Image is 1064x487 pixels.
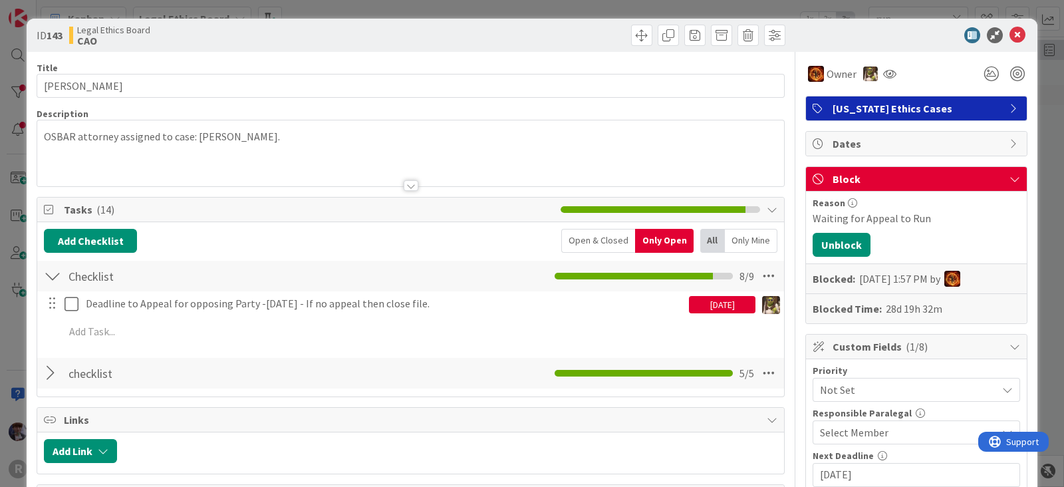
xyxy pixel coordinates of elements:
[813,233,870,257] button: Unblock
[813,451,1020,460] div: Next Deadline
[64,361,363,385] input: Add Checklist...
[561,229,635,253] div: Open & Closed
[813,366,1020,375] div: Priority
[44,129,777,144] p: OSBAR attorney assigned to case: [PERSON_NAME].
[863,67,878,81] img: DG
[859,271,960,287] div: [DATE] 1:57 PM by
[77,25,150,35] span: Legal Ethics Board
[28,2,61,18] span: Support
[813,198,845,208] span: Reason
[813,301,882,317] b: Blocked Time:
[808,66,824,82] img: TR
[886,301,942,317] div: 28d 19h 32m
[820,424,888,440] span: Select Member
[833,136,1003,152] span: Dates
[86,296,684,311] p: Deadline to Appeal for opposing Party -[DATE] - If no appeal then close file.
[689,296,755,313] div: [DATE]
[944,271,960,287] img: TR
[739,365,754,381] span: 5 / 5
[813,210,1020,226] div: Waiting for Appeal to Run
[820,464,1013,486] input: MM/DD/YYYY
[813,271,855,287] b: Blocked:
[37,108,88,120] span: Description
[64,264,363,288] input: Add Checklist...
[77,35,150,46] b: CAO
[64,202,554,218] span: Tasks
[47,29,63,42] b: 143
[96,203,114,216] span: ( 14 )
[762,296,780,314] img: DG
[64,412,760,428] span: Links
[833,100,1003,116] span: [US_STATE] Ethics Cases
[37,27,63,43] span: ID
[635,229,694,253] div: Only Open
[906,340,928,353] span: ( 1/8 )
[700,229,725,253] div: All
[813,408,1020,418] div: Responsible Paralegal
[37,62,58,74] label: Title
[725,229,777,253] div: Only Mine
[44,439,117,463] button: Add Link
[820,381,990,399] span: Not Set
[833,339,1003,355] span: Custom Fields
[827,66,857,82] span: Owner
[739,268,754,284] span: 8 / 9
[833,171,1003,187] span: Block
[44,229,137,253] button: Add Checklist
[37,74,785,98] input: type card name here...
